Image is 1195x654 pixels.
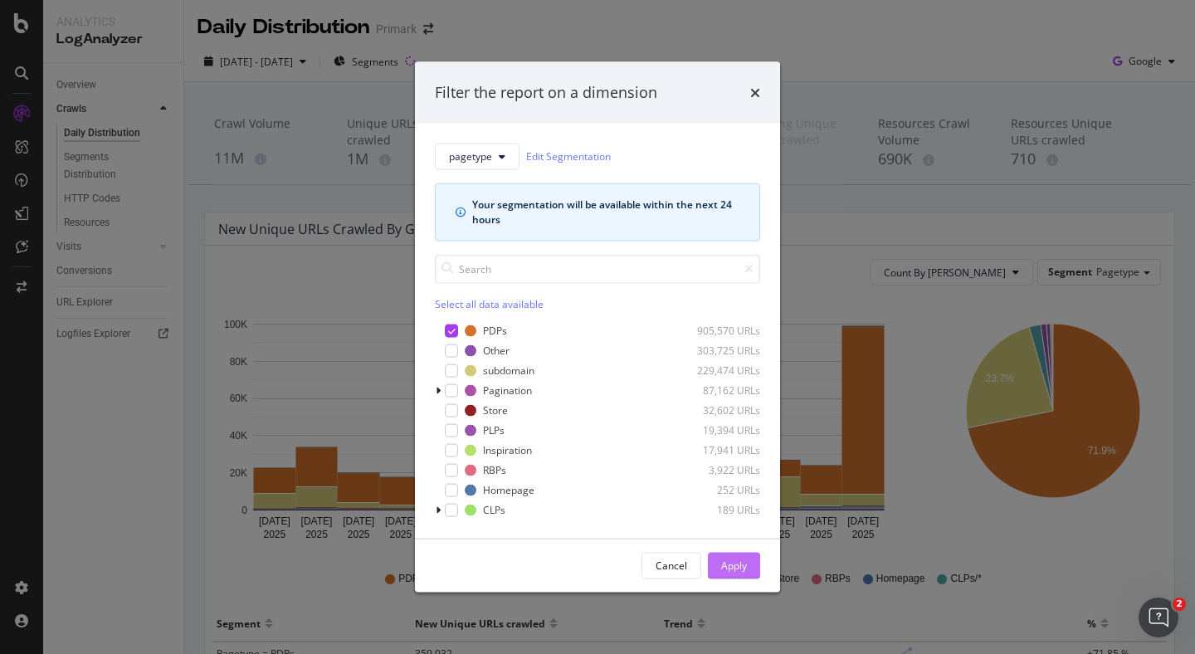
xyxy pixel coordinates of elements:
div: Homepage [483,483,534,497]
button: Cancel [641,552,701,578]
div: PDPs [483,324,507,338]
button: Apply [708,552,760,578]
div: Other [483,344,510,358]
div: CLPs [483,503,505,517]
div: 189 URLs [679,503,760,517]
span: 2 [1173,598,1186,611]
div: Apply [721,559,747,573]
div: 19,394 URLs [679,423,760,437]
iframe: Intercom live chat [1139,598,1178,637]
div: 32,602 URLs [679,403,760,417]
div: info banner [435,183,760,241]
div: subdomain [483,364,534,378]
div: Store [483,403,508,417]
div: 303,725 URLs [679,344,760,358]
div: Inspiration [483,443,532,457]
div: RBPs [483,463,506,477]
div: Select all data available [435,296,760,310]
div: 87,162 URLs [679,383,760,398]
div: PLPs [483,423,505,437]
div: 17,941 URLs [679,443,760,457]
div: 252 URLs [679,483,760,497]
div: modal [415,62,780,593]
a: Edit Segmentation [526,148,611,165]
div: Filter the report on a dimension [435,82,657,104]
div: 229,474 URLs [679,364,760,378]
div: 3,922 URLs [679,463,760,477]
div: Cancel [656,559,687,573]
input: Search [435,254,760,283]
div: Pagination [483,383,532,398]
div: 905,570 URLs [679,324,760,338]
div: Your segmentation will be available within the next 24 hours [472,197,739,227]
button: pagetype [435,143,519,169]
span: pagetype [449,149,492,163]
div: times [750,82,760,104]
